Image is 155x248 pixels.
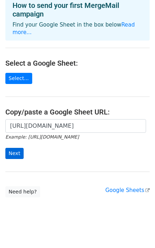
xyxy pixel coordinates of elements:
[119,214,155,248] iframe: Chat Widget
[5,108,150,116] h4: Copy/paste a Google Sheet URL:
[13,21,142,36] p: Find your Google Sheet in the box below
[5,59,150,67] h4: Select a Google Sheet:
[13,22,135,36] a: Read more...
[5,119,146,133] input: Paste your Google Sheet URL here
[5,73,32,84] a: Select...
[5,134,79,140] small: Example: [URL][DOMAIN_NAME]
[5,148,24,159] input: Next
[5,186,40,197] a: Need help?
[105,187,150,193] a: Google Sheets
[13,1,142,18] h4: How to send your first MergeMail campaign
[119,214,155,248] div: Widget Obrolan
